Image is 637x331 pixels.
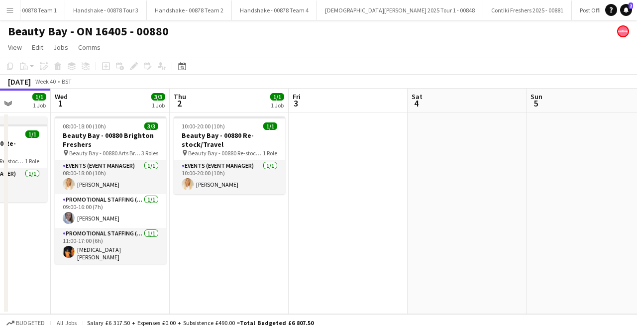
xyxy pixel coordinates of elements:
a: Jobs [49,41,72,54]
button: Budgeted [5,318,46,329]
span: View [8,43,22,52]
button: Handshake - 00878 Team 4 [232,0,317,20]
div: BST [62,78,72,85]
h1: Beauty Bay - ON 16405 - 00880 [8,24,169,39]
span: Jobs [53,43,68,52]
button: Handshake - 00878 Tour 3 [65,0,147,20]
div: Salary £6 317.50 + Expenses £0.00 + Subsistence £490.00 = [87,319,314,327]
a: 2 [620,4,632,16]
button: [DEMOGRAPHIC_DATA][PERSON_NAME] 2025 Tour 1 - 00848 [317,0,483,20]
span: Total Budgeted £6 807.50 [240,319,314,327]
span: 2 [629,2,633,9]
a: Comms [74,41,105,54]
span: Week 40 [33,78,58,85]
a: View [4,41,26,54]
a: Edit [28,41,47,54]
span: Edit [32,43,43,52]
button: Handshake - 00878 Team 2 [147,0,232,20]
button: Contiki Freshers 2025 - 00881 [483,0,572,20]
div: [DATE] [8,77,31,87]
span: Budgeted [16,320,45,327]
span: All jobs [55,319,79,327]
span: Comms [78,43,101,52]
app-user-avatar: native Staffing [617,25,629,37]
